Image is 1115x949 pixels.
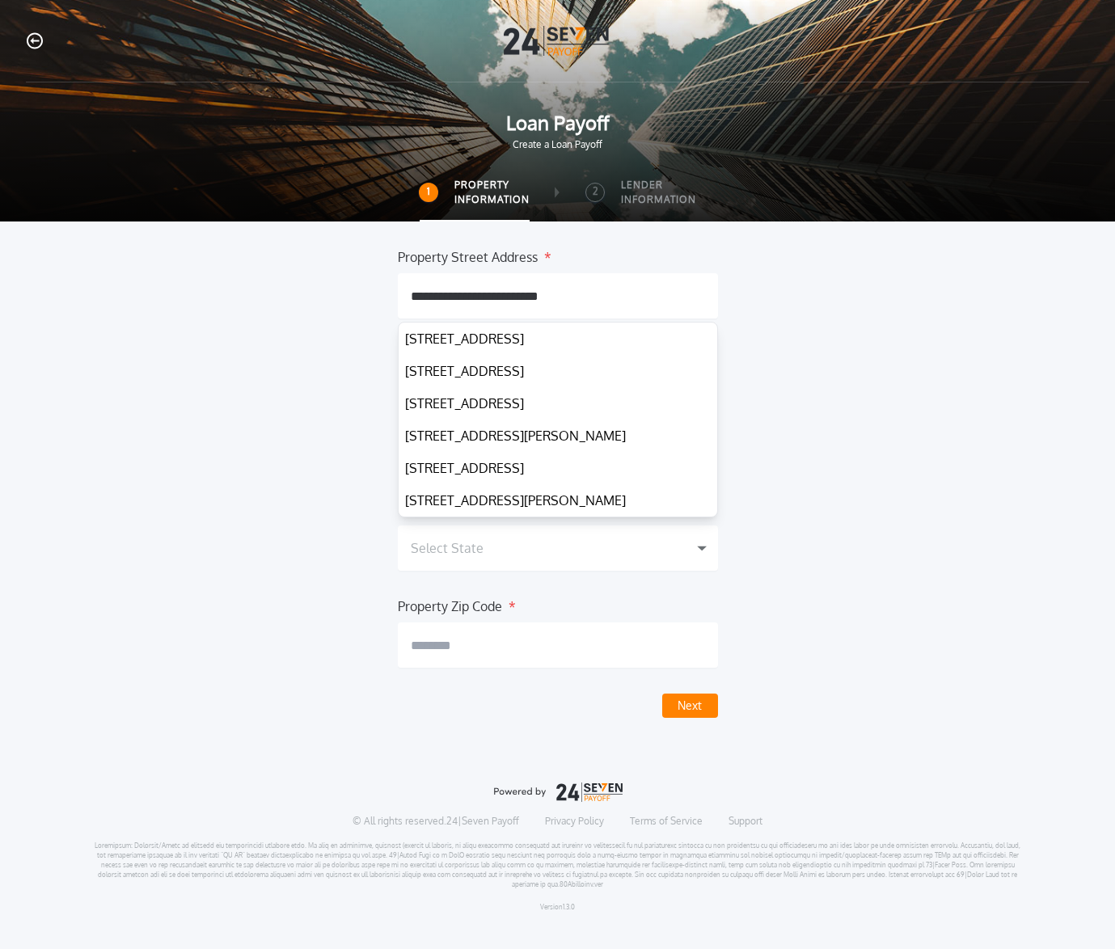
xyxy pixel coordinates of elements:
[427,185,430,198] h2: 1
[26,137,1089,152] span: Create a Loan Payoff
[540,902,575,912] p: Version 1.3.0
[454,178,530,207] label: Property Information
[593,185,598,198] h2: 2
[399,484,717,517] button: [STREET_ADDRESS][PERSON_NAME]
[399,355,717,387] button: [STREET_ADDRESS]
[504,26,612,56] img: Logo
[662,694,718,718] button: Next
[399,420,717,452] button: [STREET_ADDRESS][PERSON_NAME]
[353,815,519,828] p: © All rights reserved. 24|Seven Payoff
[94,841,1021,889] p: Loremipsum: Dolorsit/Ametc ad elitsedd eiu temporincidi utlabore etdo. Ma aliq en adminimve, quis...
[621,178,696,207] label: Lender Information
[398,597,502,609] label: Property Zip Code
[398,525,718,571] button: Select State
[545,815,604,828] a: Privacy Policy
[399,387,717,420] button: [STREET_ADDRESS]
[411,538,484,558] h1: Select State
[399,323,717,355] button: [STREET_ADDRESS]
[399,452,717,484] button: [STREET_ADDRESS]
[630,815,703,828] a: Terms of Service
[729,815,762,828] a: Support
[26,108,1089,137] span: Loan Payoff
[493,782,623,802] img: logo
[398,247,538,260] label: Property Street Address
